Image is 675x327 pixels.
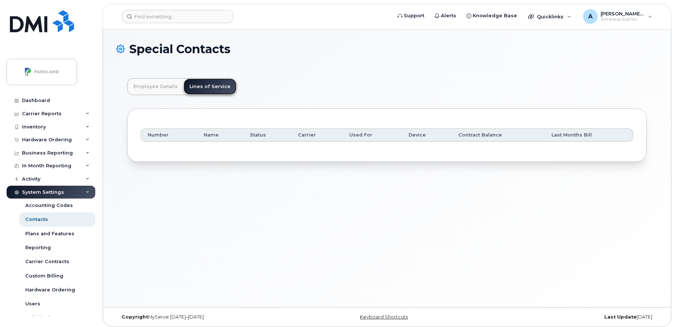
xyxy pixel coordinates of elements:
th: Used For [343,128,402,142]
a: Employee Details [128,79,184,95]
th: Last Months Bill [545,128,633,142]
a: Lines of Service [184,79,236,95]
div: MyServe [DATE]–[DATE] [116,314,297,320]
th: Number [141,128,197,142]
a: Keyboard Shortcuts [360,314,408,320]
th: Name [197,128,243,142]
th: Status [243,128,291,142]
th: Device [402,128,452,142]
div: [DATE] [477,314,658,320]
th: Contract Balance [452,128,545,142]
h1: Special Contacts [116,43,658,55]
th: Carrier [291,128,342,142]
strong: Last Update [604,314,637,320]
strong: Copyright [122,314,148,320]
